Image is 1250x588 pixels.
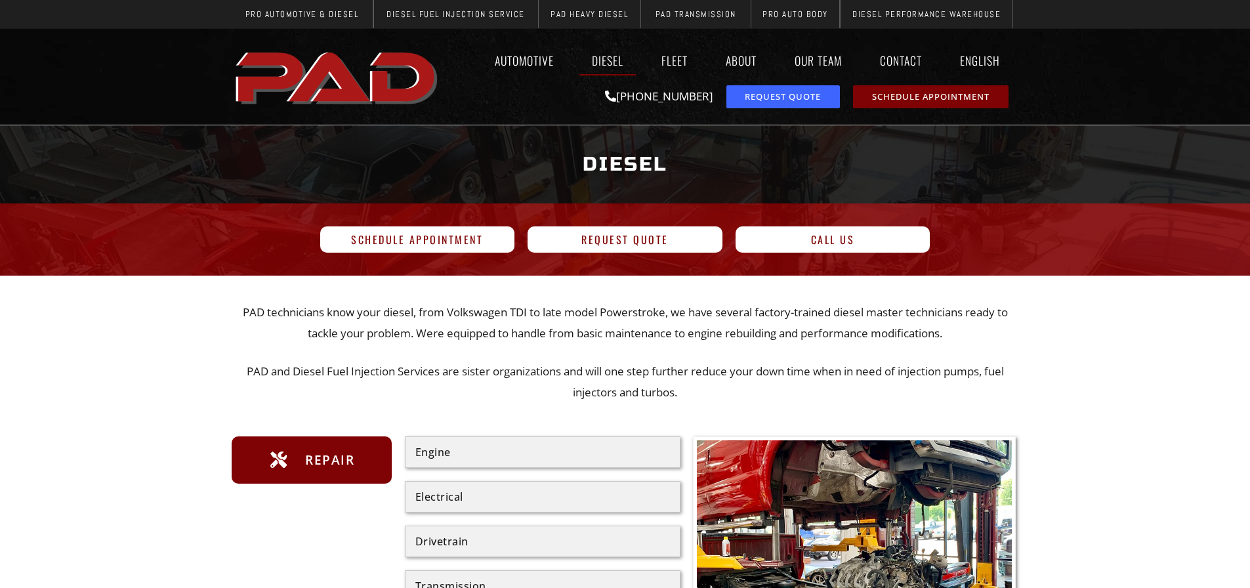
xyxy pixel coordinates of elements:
div: Electrical [415,492,670,502]
a: Diesel [579,45,636,75]
span: Diesel Fuel Injection Service [386,10,525,18]
span: Call Us [811,234,855,245]
span: Diesel Performance Warehouse [852,10,1001,18]
a: Contact [867,45,934,75]
span: Schedule Appointment [351,234,483,245]
span: Schedule Appointment [872,93,990,101]
p: PAD technicians know your diesel, from Volkswagen TDI to late model Powerstroke, we have several ... [232,302,1019,345]
span: Pro Automotive & Diesel [245,10,359,18]
h1: Diesel [238,140,1012,189]
span: Repair [302,450,354,471]
a: schedule repair or service appointment [853,85,1009,108]
nav: Menu [444,45,1019,75]
span: PAD Heavy Diesel [551,10,628,18]
span: PAD Transmission [656,10,736,18]
a: Request Quote [528,226,722,253]
a: Fleet [649,45,700,75]
a: Schedule Appointment [320,226,515,253]
div: Engine [415,447,670,457]
div: Drivetrain [415,536,670,547]
p: PAD and Diesel Fuel Injection Services are sister organizations and will one step further reduce ... [232,361,1019,404]
span: Request Quote [745,93,821,101]
a: request a service or repair quote [726,85,840,108]
a: About [713,45,769,75]
a: [PHONE_NUMBER] [605,89,713,104]
span: Request Quote [581,234,669,245]
a: Our Team [782,45,854,75]
a: Automotive [482,45,566,75]
img: The image shows the word "PAD" in bold, red, uppercase letters with a slight shadow effect. [232,41,444,112]
a: English [948,45,1019,75]
span: Pro Auto Body [762,10,828,18]
a: Call Us [736,226,930,253]
a: pro automotive and diesel home page [232,41,444,112]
